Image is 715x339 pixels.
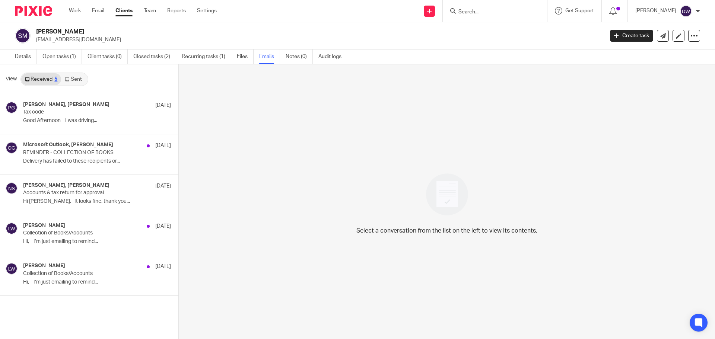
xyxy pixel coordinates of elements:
a: Work [69,7,81,15]
h4: Microsoft Outlook, [PERSON_NAME] [23,142,113,148]
input: Search [458,9,525,16]
img: svg%3E [6,102,18,113]
a: Open tasks (1) [42,49,82,64]
img: svg%3E [6,142,18,154]
h2: [PERSON_NAME] [36,28,486,36]
p: [DATE] [155,102,171,109]
a: Sent [61,73,87,85]
p: [DATE] [155,182,171,190]
a: Closed tasks (2) [133,49,176,64]
a: Client tasks (0) [88,49,128,64]
img: Pixie [15,6,52,16]
a: Reports [167,7,186,15]
span: Get Support [565,8,594,13]
p: Delivery has failed to these recipients or... [23,158,171,164]
img: svg%3E [6,263,18,275]
p: Hi [PERSON_NAME], It looks fine, thank you... [23,198,171,205]
a: Settings [197,7,217,15]
p: Collection of Books/Accounts [23,230,142,236]
p: Good Afternoon I was driving... [23,118,171,124]
h4: [PERSON_NAME] [23,223,65,229]
p: [PERSON_NAME] [635,7,676,15]
p: Collection of Books/Accounts [23,271,142,277]
a: Email [92,7,104,15]
a: Create task [610,30,653,42]
a: Recurring tasks (1) [182,49,231,64]
img: svg%3E [680,5,692,17]
p: [DATE] [155,223,171,230]
a: Details [15,49,37,64]
p: Hi, I’m just emailing to remind... [23,239,171,245]
img: image [421,169,473,220]
img: svg%3E [15,28,31,44]
img: svg%3E [6,223,18,234]
p: Select a conversation from the list on the left to view its contents. [356,226,537,235]
div: 5 [54,77,57,82]
a: Notes (0) [286,49,313,64]
a: Audit logs [318,49,347,64]
a: Files [237,49,254,64]
p: Tax code [23,109,142,115]
p: Accounts & tax return for approval [23,190,142,196]
span: View [6,75,17,83]
h4: [PERSON_NAME], [PERSON_NAME] [23,182,109,189]
a: Clients [115,7,133,15]
p: Hi, I’m just emailing to remind... [23,279,171,285]
p: [EMAIL_ADDRESS][DOMAIN_NAME] [36,36,599,44]
img: svg%3E [6,182,18,194]
a: Emails [259,49,280,64]
a: Received5 [21,73,61,85]
p: REMINDER - COLLECTION OF BOOKS [23,150,142,156]
h4: [PERSON_NAME], [PERSON_NAME] [23,102,109,108]
a: Team [144,7,156,15]
h4: [PERSON_NAME] [23,263,65,269]
p: [DATE] [155,263,171,270]
p: [DATE] [155,142,171,149]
